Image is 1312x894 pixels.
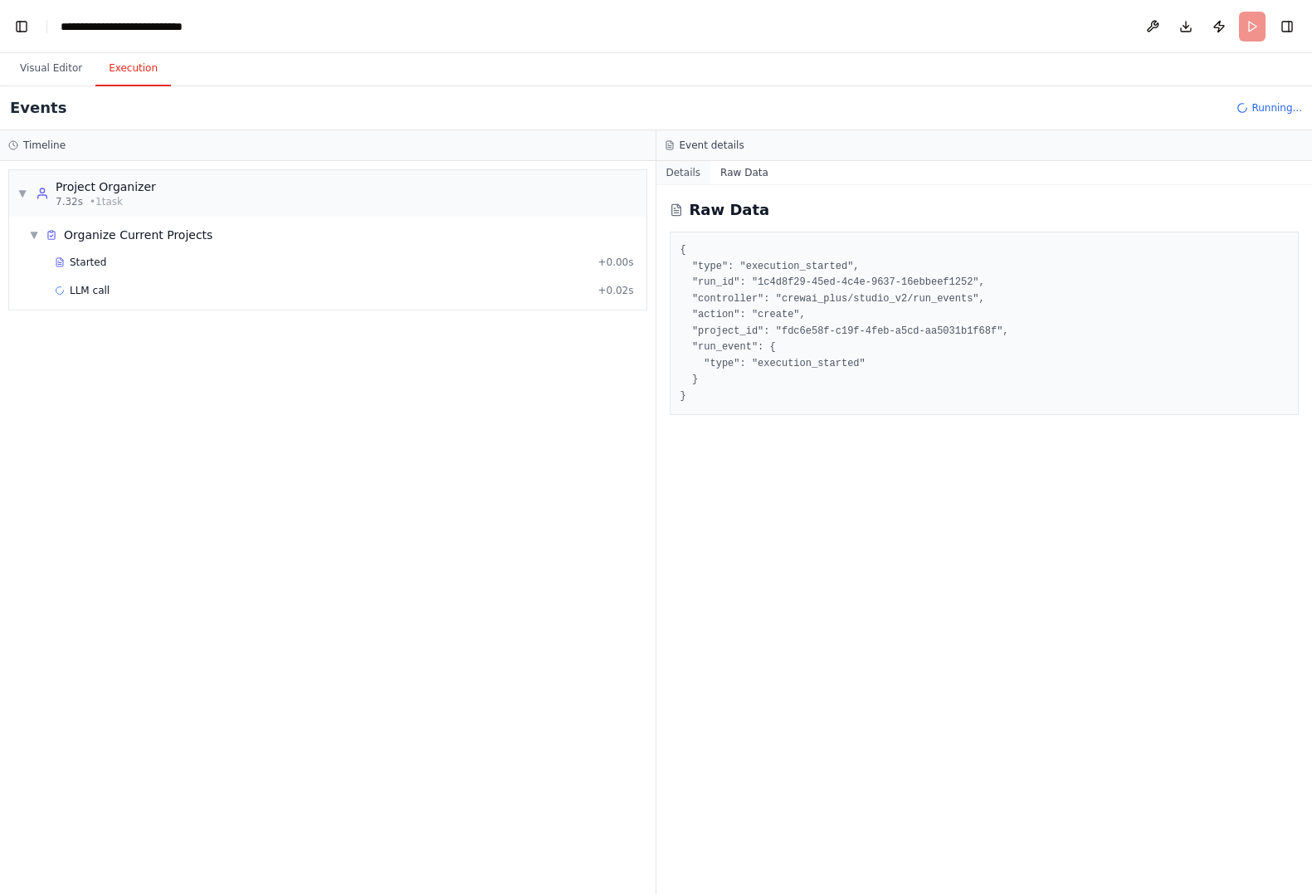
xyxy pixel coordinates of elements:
[680,139,744,152] h3: Event details
[29,228,39,242] span: ▼
[56,178,156,195] div: Project Organizer
[10,15,33,38] button: Hide left sidebar
[680,242,1289,404] pre: { "type": "execution_started", "run_id": "1c4d8f29-45ed-4c4e-9637-16ebbeef1252", "controller": "c...
[95,51,171,86] button: Execution
[70,256,106,269] span: Started
[656,161,711,184] button: Details
[597,284,633,297] span: + 0.02s
[64,227,212,243] span: Organize Current Projects
[1275,15,1299,38] button: Hide right sidebar
[710,161,778,184] button: Raw Data
[61,18,228,35] nav: breadcrumb
[70,284,110,297] span: LLM call
[690,198,770,222] h2: Raw Data
[17,187,27,200] span: ▼
[10,96,66,120] h2: Events
[1251,101,1302,115] span: Running...
[7,51,95,86] button: Visual Editor
[56,195,83,208] span: 7.32s
[23,139,66,152] h3: Timeline
[597,256,633,269] span: + 0.00s
[90,195,123,208] span: • 1 task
